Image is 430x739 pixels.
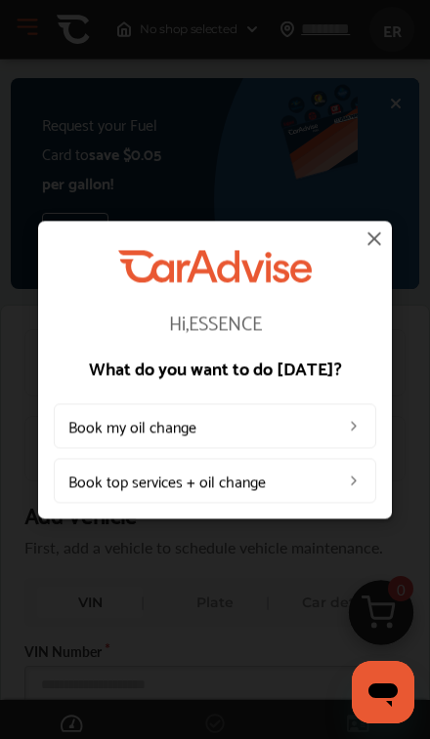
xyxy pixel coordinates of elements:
p: What do you want to do [DATE]? [54,358,376,376]
p: Hi, ESSENCE [54,311,376,331]
img: close-icon.a004319c.svg [363,226,386,250]
iframe: Button to launch messaging window [352,661,414,723]
img: left_arrow_icon.0f472efe.svg [346,472,362,488]
a: Book my oil change [54,403,376,448]
img: CarAdvise Logo [118,250,312,282]
img: left_arrow_icon.0f472efe.svg [346,418,362,433]
a: Book top services + oil change [54,458,376,503]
